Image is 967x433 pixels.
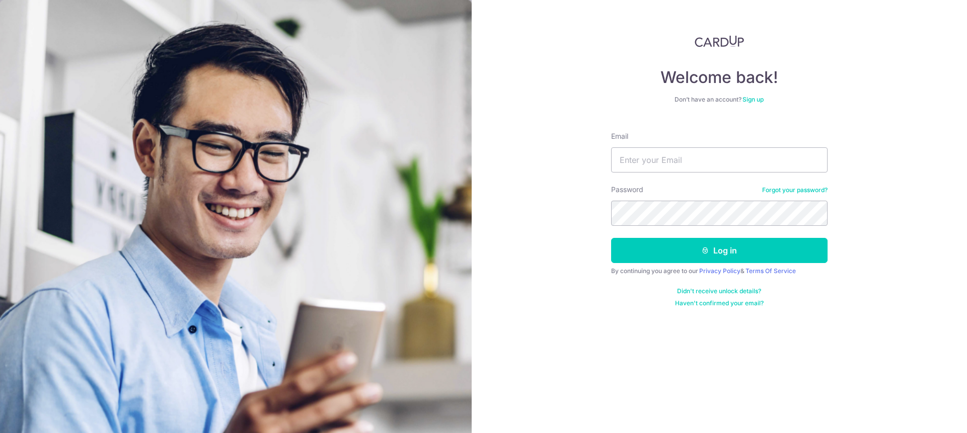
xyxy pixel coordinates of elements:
a: Sign up [742,96,764,103]
a: Terms Of Service [746,267,796,275]
a: Haven't confirmed your email? [675,299,764,307]
div: By continuing you agree to our & [611,267,828,275]
img: CardUp Logo [695,35,744,47]
label: Email [611,131,628,141]
div: Don’t have an account? [611,96,828,104]
button: Log in [611,238,828,263]
a: Didn't receive unlock details? [677,287,761,295]
a: Forgot your password? [762,186,828,194]
h4: Welcome back! [611,67,828,88]
input: Enter your Email [611,147,828,172]
a: Privacy Policy [699,267,740,275]
label: Password [611,185,643,195]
